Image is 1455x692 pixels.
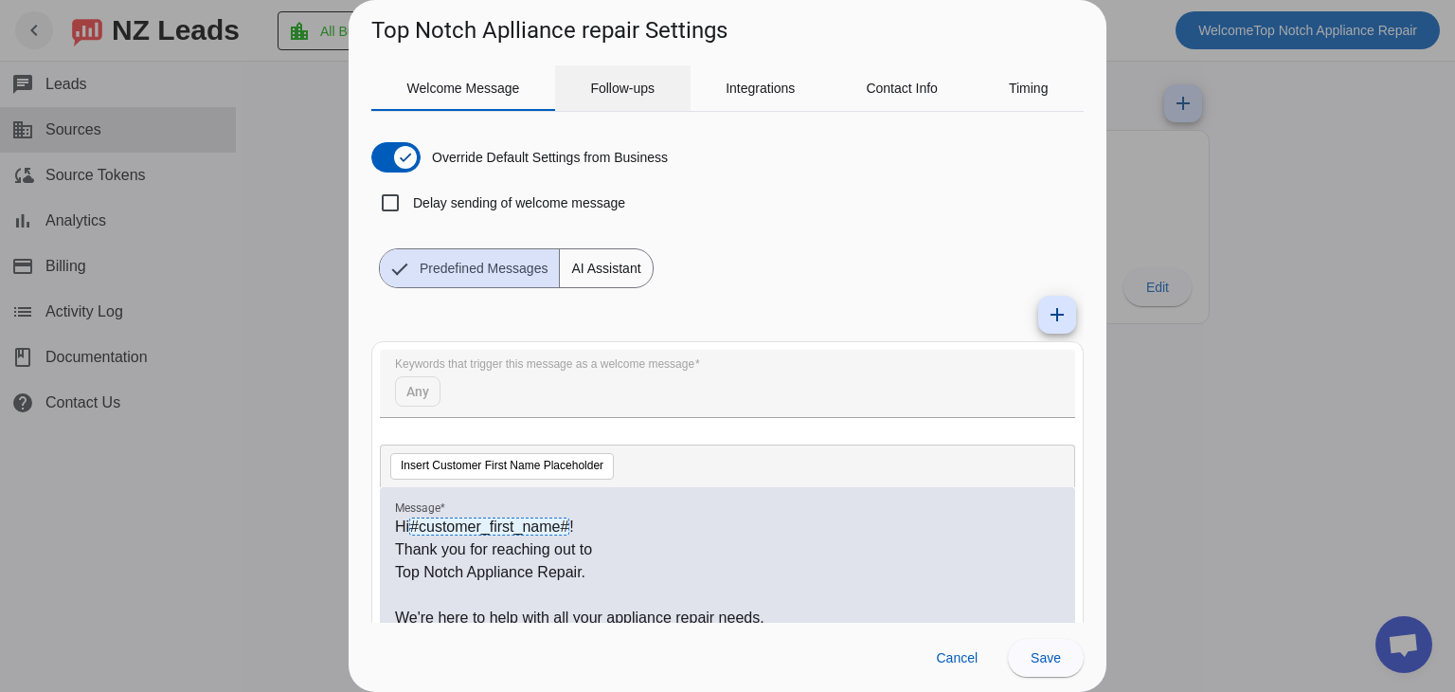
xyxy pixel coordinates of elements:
span: Contact Info [866,82,938,95]
button: Cancel [921,639,993,677]
span: AI Assistant [560,249,652,287]
span: Timing [1009,82,1049,95]
p: Top Notch Appliance Repair. [395,561,1060,584]
mat-icon: add [1046,303,1069,326]
p: Thank you for reaching out to [395,538,1060,561]
p: We're here to help with all your appliance repair needs. [395,607,1060,629]
span: Follow-ups [590,82,655,95]
span: Welcome Message [407,82,520,95]
h1: Top Notch Aplliance repair Settings [371,15,727,46]
p: Hi ! [395,516,1060,538]
label: Delay sending of welcome message [409,193,625,212]
span: Save [1031,650,1061,665]
span: #customer_first_name# [409,518,569,536]
label: Override Default Settings from Business [428,148,668,167]
span: Cancel [936,650,978,665]
button: Save [1008,639,1084,677]
button: Insert Customer First Name Placeholder [390,453,614,480]
span: Predefined Messages [408,249,559,287]
mat-label: Keywords that trigger this message as a welcome message [395,358,694,371]
span: Integrations [726,82,795,95]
